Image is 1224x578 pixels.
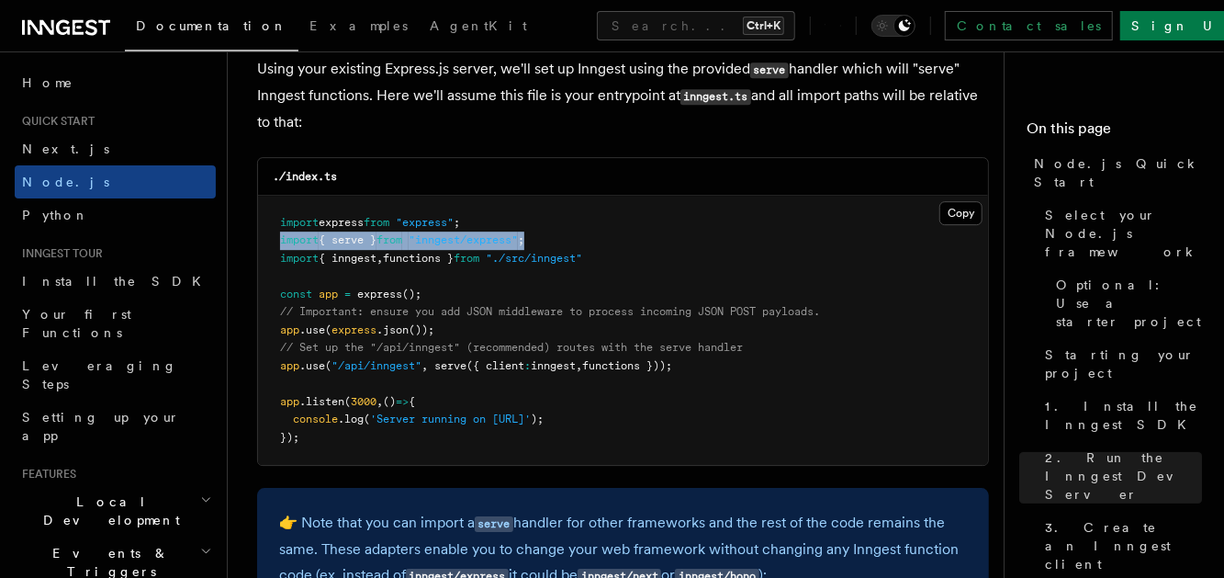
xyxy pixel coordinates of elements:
[338,413,364,425] span: .log
[15,198,216,232] a: Python
[344,395,351,408] span: (
[257,56,989,135] p: Using your existing Express.js server, we'll set up Inngest using the provided handler which will...
[299,359,325,372] span: .use
[125,6,298,51] a: Documentation
[22,74,73,92] span: Home
[299,395,344,408] span: .listen
[576,359,582,372] span: ,
[421,359,428,372] span: ,
[280,395,299,408] span: app
[280,341,743,354] span: // Set up the "/api/inngest" (recommended) routes with the serve handler
[1034,154,1202,191] span: Node.js Quick Start
[1045,518,1202,573] span: 3. Create an Inngest client
[524,359,531,372] span: :
[750,62,789,78] code: serve
[15,493,200,529] span: Local Development
[351,395,376,408] span: 3000
[597,11,795,40] button: Search...Ctrl+K
[319,216,364,229] span: express
[280,288,312,300] span: const
[15,66,216,99] a: Home
[409,323,434,336] span: ());
[396,216,454,229] span: "express"
[15,349,216,401] a: Leveraging Steps
[383,395,396,408] span: ()
[15,246,103,261] span: Inngest tour
[280,233,319,246] span: import
[1027,118,1202,147] h4: On this page
[430,18,527,33] span: AgentKit
[15,467,76,482] span: Features
[454,216,460,229] span: ;
[319,233,376,246] span: { serve }
[939,201,983,225] button: Copy
[299,323,325,336] span: .use
[486,252,582,265] span: "./src/inngest"
[1045,397,1202,434] span: 1. Install the Inngest SDK
[409,395,415,408] span: {
[280,252,319,265] span: import
[364,413,370,425] span: (
[419,6,538,50] a: AgentKit
[454,252,479,265] span: from
[1045,206,1202,261] span: Select your Node.js framework
[22,175,109,189] span: Node.js
[1038,338,1202,390] a: Starting your project
[743,17,784,35] kbd: Ctrl+K
[475,516,513,532] code: serve
[402,288,421,300] span: ();
[22,410,180,443] span: Setting up your app
[15,265,216,298] a: Install the SDK
[1027,147,1202,198] a: Node.js Quick Start
[1038,198,1202,268] a: Select your Node.js framework
[945,11,1113,40] a: Contact sales
[309,18,408,33] span: Examples
[1056,276,1202,331] span: Optional: Use a starter project
[582,359,672,372] span: functions }));
[325,323,331,336] span: (
[376,395,383,408] span: ,
[376,233,402,246] span: from
[280,359,299,372] span: app
[357,288,402,300] span: express
[280,431,299,444] span: });
[331,323,376,336] span: express
[280,305,820,318] span: // Important: ensure you add JSON middleware to process incoming JSON POST payloads.
[325,359,331,372] span: (
[1038,441,1202,511] a: 2. Run the Inngest Dev Server
[22,208,89,222] span: Python
[331,359,421,372] span: "/api/inngest"
[370,413,531,425] span: 'Server running on [URL]'
[15,298,216,349] a: Your first Functions
[22,142,109,156] span: Next.js
[22,274,212,289] span: Install the SDK
[518,233,524,246] span: ;
[280,323,299,336] span: app
[680,89,751,105] code: inngest.ts
[15,132,216,165] a: Next.js
[15,485,216,537] button: Local Development
[466,359,524,372] span: ({ client
[364,216,389,229] span: from
[15,401,216,452] a: Setting up your app
[871,15,915,37] button: Toggle dark mode
[319,252,376,265] span: { inngest
[15,114,95,129] span: Quick start
[434,359,466,372] span: serve
[319,288,338,300] span: app
[22,307,131,340] span: Your first Functions
[383,252,454,265] span: functions }
[1045,346,1202,382] span: Starting your project
[280,216,319,229] span: import
[22,358,177,391] span: Leveraging Steps
[136,18,287,33] span: Documentation
[531,359,576,372] span: inngest
[293,413,338,425] span: console
[531,413,544,425] span: );
[1038,390,1202,441] a: 1. Install the Inngest SDK
[475,514,513,531] a: serve
[376,323,409,336] span: .json
[344,288,351,300] span: =
[273,170,337,183] code: ./index.ts
[376,252,383,265] span: ,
